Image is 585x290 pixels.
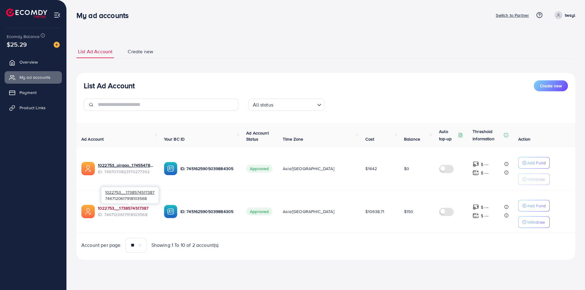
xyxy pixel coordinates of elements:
a: Product Links [5,102,62,114]
span: Your BC ID [164,136,185,142]
img: top-up amount [473,169,479,176]
p: $ --- [481,212,488,219]
span: 1022753__1738574517387 [105,189,154,195]
a: My ad accounts [5,71,62,83]
img: ic-ba-acc.ded83a64.svg [164,205,177,218]
span: Cost [365,136,374,142]
h3: List Ad Account [84,81,135,90]
input: Search for option [275,99,315,109]
p: $ --- [481,204,488,211]
span: My ad accounts [19,74,51,80]
span: Asia/[GEOGRAPHIC_DATA] [283,166,334,172]
p: Threshold information [473,128,502,142]
p: Add Fund [527,202,546,209]
span: Overview [19,59,38,65]
button: Add Fund [518,157,550,169]
span: Ecomdy Balance [7,33,40,40]
img: ic-ads-acc.e4c84228.svg [81,162,95,175]
span: Approved [246,208,272,215]
img: top-up amount [473,161,479,167]
img: menu [54,12,61,19]
span: Create new [540,83,562,89]
span: ID: 7467120617918103568 [98,211,154,218]
p: ID: 7451625905039884305 [180,165,237,172]
span: Ad Account [81,136,104,142]
span: Asia/[GEOGRAPHIC_DATA] [283,208,334,215]
button: Add Fund [518,200,550,211]
p: $ --- [481,161,488,168]
button: Withdraw [518,173,550,185]
a: 1022753_oiraqo_1745547832604 [98,162,154,168]
span: Time Zone [283,136,303,142]
a: Payment [5,86,62,99]
span: Showing 1 To 10 of 2 account(s) [151,242,219,249]
span: List Ad Account [78,48,112,55]
h3: My ad accounts [76,11,133,20]
div: <span class='underline'>1022753_oiraqo_1745547832604</span></br>7497070823170277392 [98,162,154,175]
img: logo [6,9,47,18]
span: $25.29 [6,37,27,51]
a: 1022753__1738574517387 [98,205,149,211]
p: Withdraw [527,176,545,183]
img: image [54,42,60,48]
span: $150 [404,208,413,215]
p: Auto top-up [439,128,457,142]
span: Action [518,136,530,142]
span: Product Links [19,105,46,111]
span: All status [252,100,275,109]
span: Ad Account Status [246,130,269,142]
span: ID: 7497070823170277392 [98,169,154,175]
a: Overview [5,56,62,68]
span: Create new [128,48,153,55]
span: $10638.71 [365,208,384,215]
button: Withdraw [518,216,550,228]
button: Create new [534,80,568,91]
span: $1642 [365,166,377,172]
img: top-up amount [473,212,479,219]
img: top-up amount [473,204,479,210]
img: ic-ads-acc.e4c84228.svg [81,205,95,218]
p: $ --- [481,169,488,176]
iframe: Chat [559,263,580,285]
p: Withdraw [527,218,545,226]
img: ic-ba-acc.ded83a64.svg [164,162,177,175]
span: $0 [404,166,409,172]
p: ID: 7451625905039884305 [180,208,237,215]
span: Approved [246,165,272,173]
span: Balance [404,136,420,142]
div: Search for option [248,99,324,111]
span: Account per page [81,242,121,249]
div: 7467120617918103568 [101,187,158,203]
span: Payment [19,89,37,96]
p: Add Fund [527,159,546,166]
